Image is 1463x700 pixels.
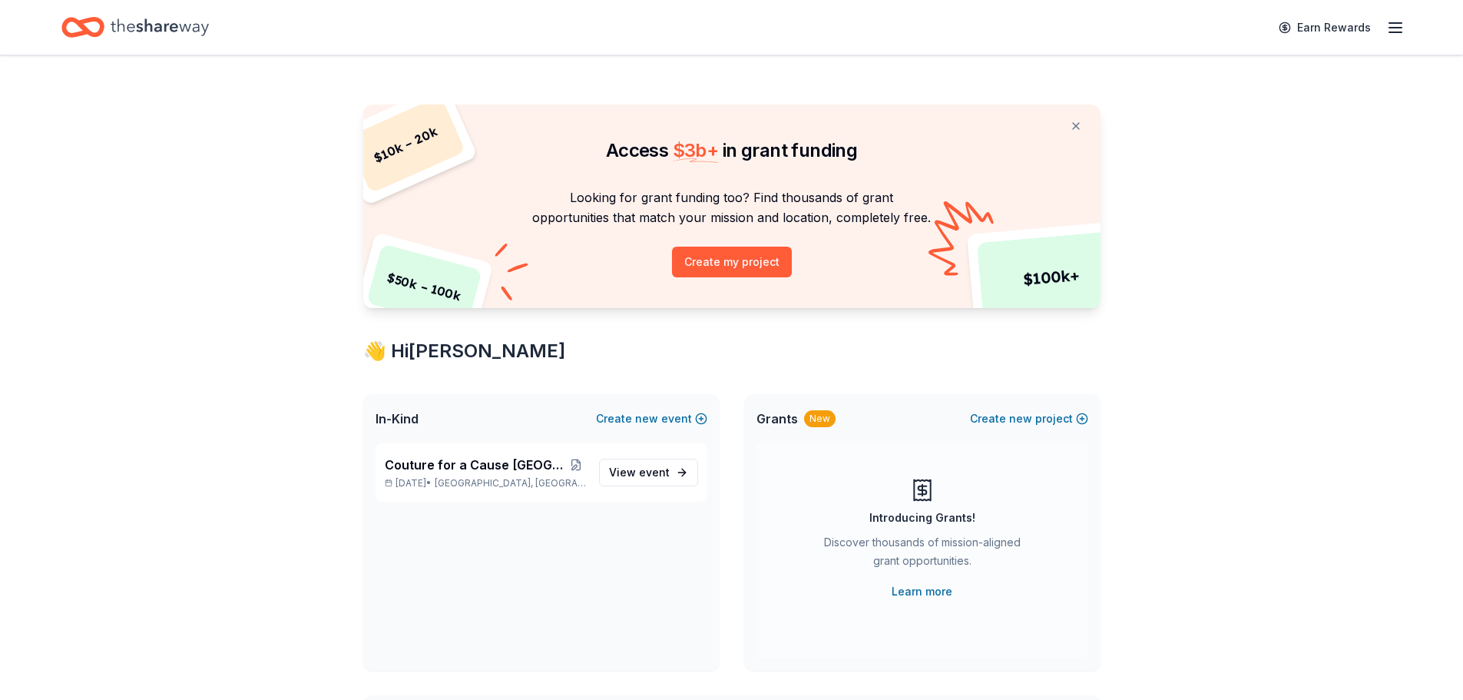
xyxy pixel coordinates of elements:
div: 👋 Hi [PERSON_NAME] [363,339,1101,363]
span: $ 3b + [673,139,719,161]
span: Couture for a Cause [GEOGRAPHIC_DATA] [385,456,565,474]
div: Introducing Grants! [869,509,975,527]
a: Earn Rewards [1269,14,1380,41]
span: In-Kind [376,410,419,428]
span: new [1009,410,1032,428]
span: new [635,410,658,428]
div: Discover thousands of mission-aligned grant opportunities. [818,533,1027,576]
span: event [639,466,670,479]
p: [DATE] • [385,477,587,489]
span: View [609,463,670,482]
div: $ 10k – 20k [346,95,465,194]
button: Createnewevent [596,410,707,428]
span: Access in grant funding [606,139,857,161]
div: New [804,410,836,427]
a: Learn more [892,582,952,601]
a: View event [599,459,698,486]
span: Grants [756,410,798,428]
button: Createnewproject [970,410,1088,428]
button: Create my project [672,247,792,277]
p: Looking for grant funding too? Find thousands of grant opportunities that match your mission and ... [382,187,1082,228]
span: [GEOGRAPHIC_DATA], [GEOGRAPHIC_DATA] [435,477,586,489]
a: Home [61,9,209,45]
